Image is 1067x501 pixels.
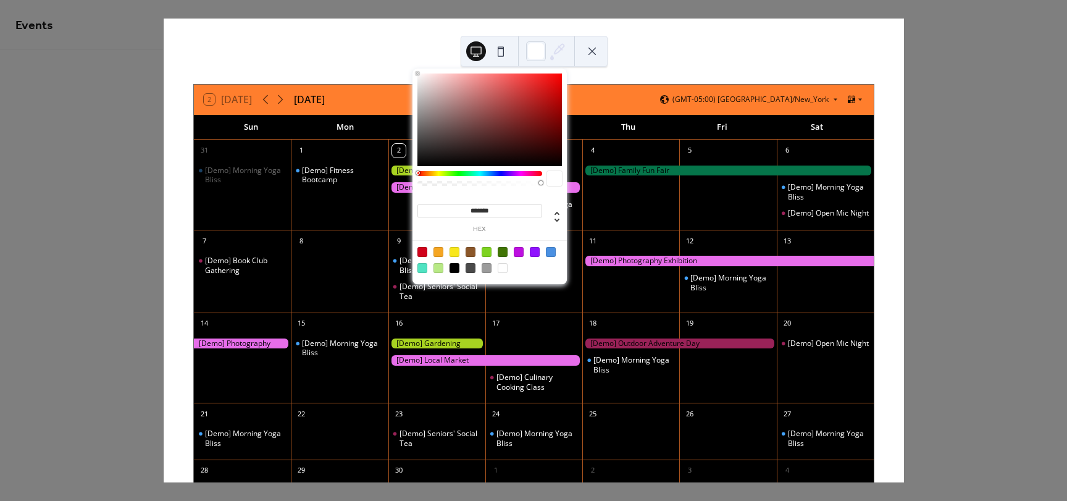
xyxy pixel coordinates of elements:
[498,247,508,257] div: #417505
[780,407,794,421] div: 27
[295,144,308,158] div: 1
[586,464,600,478] div: 2
[198,407,211,421] div: 21
[295,317,308,330] div: 15
[295,464,308,478] div: 29
[466,263,475,273] div: #4A4A4A
[672,96,829,103] span: (GMT-05:00) [GEOGRAPHIC_DATA]/New_York
[489,464,503,478] div: 1
[780,144,794,158] div: 6
[586,317,600,330] div: 18
[291,339,388,358] div: [Demo] Morning Yoga Bliss
[294,92,325,107] div: [DATE]
[198,464,211,478] div: 28
[788,339,869,348] div: [Demo] Open Mic Night
[198,317,211,330] div: 14
[582,256,874,266] div: [Demo] Photography Exhibition
[400,282,480,301] div: [Demo] Seniors' Social Tea
[777,208,874,218] div: [Demo] Open Mic Night
[788,182,869,201] div: [Demo] Morning Yoga Bliss
[417,263,427,273] div: #50E3C2
[392,234,406,248] div: 9
[194,339,291,349] div: [Demo] Photography Exhibition
[788,208,869,218] div: [Demo] Open Mic Night
[400,256,480,275] div: [Demo] Morning Yoga Bliss
[392,144,406,158] div: 2
[690,273,771,292] div: [Demo] Morning Yoga Bliss
[205,256,286,275] div: [Demo] Book Club Gathering
[198,144,211,158] div: 31
[777,429,874,448] div: [Demo] Morning Yoga Bliss
[498,263,508,273] div: #FFFFFF
[683,144,697,158] div: 5
[514,247,524,257] div: #BD10E0
[388,166,485,176] div: [Demo] Gardening Workshop
[295,234,308,248] div: 8
[302,166,383,185] div: [Demo] Fitness Bootcamp
[205,166,286,185] div: [Demo] Morning Yoga Bliss
[204,115,298,140] div: Sun
[433,263,443,273] div: #B8E986
[450,247,459,257] div: #F8E71C
[777,339,874,348] div: [Demo] Open Mic Night
[683,234,697,248] div: 12
[194,256,291,275] div: [Demo] Book Club Gathering
[582,355,679,374] div: [Demo] Morning Yoga Bliss
[466,247,475,257] div: #8B572A
[388,429,485,448] div: [Demo] Seniors' Social Tea
[582,166,874,176] div: [Demo] Family Fun Fair
[417,247,427,257] div: #D0021B
[485,373,582,392] div: [Demo] Culinary Cooking Class
[780,234,794,248] div: 13
[291,166,388,185] div: [Demo] Fitness Bootcamp
[392,464,406,478] div: 30
[298,115,393,140] div: Mon
[683,464,697,478] div: 3
[489,317,503,330] div: 17
[586,234,600,248] div: 11
[496,373,577,392] div: [Demo] Culinary Cooking Class
[780,464,794,478] div: 4
[388,282,485,301] div: [Demo] Seniors' Social Tea
[485,429,582,448] div: [Demo] Morning Yoga Bliss
[194,429,291,448] div: [Demo] Morning Yoga Bliss
[392,407,406,421] div: 23
[581,115,676,140] div: Thu
[586,144,600,158] div: 4
[194,166,291,185] div: [Demo] Morning Yoga Bliss
[392,317,406,330] div: 16
[433,247,443,257] div: #F5A623
[530,247,540,257] div: #9013FE
[683,317,697,330] div: 19
[777,182,874,201] div: [Demo] Morning Yoga Bliss
[788,429,869,448] div: [Demo] Morning Yoga Bliss
[295,407,308,421] div: 22
[482,247,492,257] div: #7ED321
[586,407,600,421] div: 25
[388,182,583,193] div: [Demo] Local Market
[780,317,794,330] div: 20
[676,115,770,140] div: Fri
[205,429,286,448] div: [Demo] Morning Yoga Bliss
[489,407,503,421] div: 24
[400,429,480,448] div: [Demo] Seniors' Social Tea
[496,429,577,448] div: [Demo] Morning Yoga Bliss
[482,263,492,273] div: #9B9B9B
[593,355,674,374] div: [Demo] Morning Yoga Bliss
[392,115,487,140] div: Tue
[450,263,459,273] div: #000000
[388,339,485,349] div: [Demo] Gardening Workshop
[417,226,542,233] label: hex
[198,234,211,248] div: 7
[679,273,776,292] div: [Demo] Morning Yoga Bliss
[546,247,556,257] div: #4A90E2
[683,407,697,421] div: 26
[388,355,583,366] div: [Demo] Local Market
[388,256,485,275] div: [Demo] Morning Yoga Bliss
[582,339,777,349] div: [Demo] Outdoor Adventure Day
[302,339,383,358] div: [Demo] Morning Yoga Bliss
[769,115,864,140] div: Sat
